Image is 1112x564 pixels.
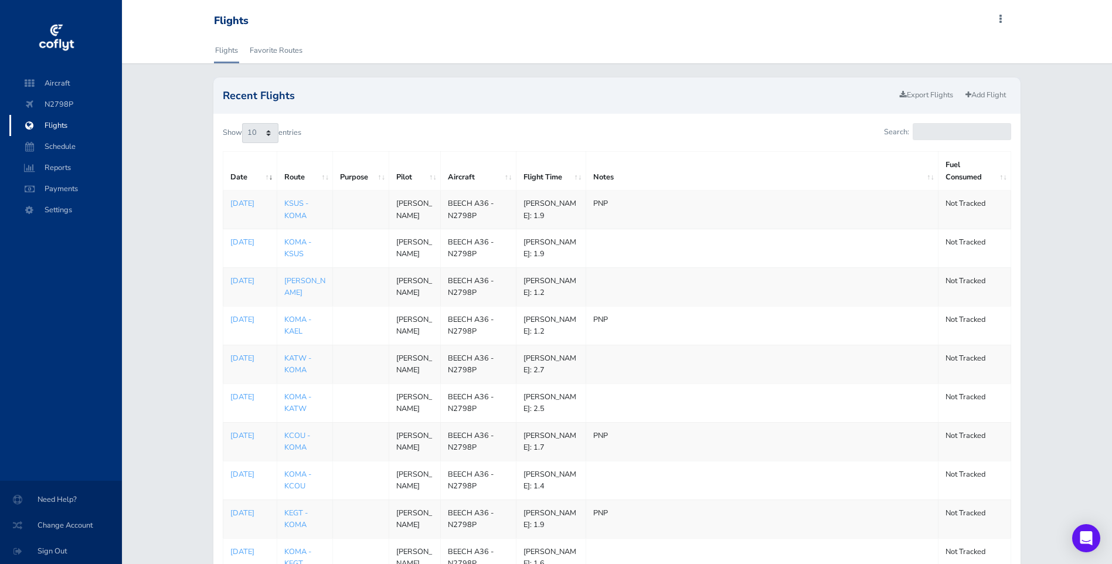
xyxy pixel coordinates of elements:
span: Payments [21,178,110,199]
a: [DATE] [230,198,270,209]
td: [PERSON_NAME] [389,191,441,229]
a: [DATE] [230,391,270,403]
td: [PERSON_NAME]: 1.2 [516,267,586,306]
a: [DATE] [230,507,270,519]
td: BEECH A36 - N2798P [441,383,516,422]
a: [DATE] [230,468,270,480]
td: BEECH A36 - N2798P [441,500,516,538]
a: [DATE] [230,430,270,441]
td: [PERSON_NAME]: 1.2 [516,306,586,345]
span: Schedule [21,136,110,157]
td: Not Tracked [938,345,1011,383]
td: [PERSON_NAME] [389,461,441,500]
td: BEECH A36 - N2798P [441,461,516,500]
th: Fuel Consumed: activate to sort column ascending [938,152,1011,191]
a: KATW - KOMA [284,353,311,375]
td: [PERSON_NAME]: 2.5 [516,383,586,422]
td: Not Tracked [938,191,1011,229]
td: Not Tracked [938,267,1011,306]
td: Not Tracked [938,461,1011,500]
th: Flight Time: activate to sort column ascending [516,152,586,191]
span: Settings [21,199,110,220]
a: KOMA - KCOU [284,469,311,491]
div: Flights [214,15,249,28]
a: Add Flight [960,87,1011,104]
a: KOMA - KATW [284,392,311,414]
td: [PERSON_NAME] [389,500,441,538]
td: BEECH A36 - N2798P [441,191,516,229]
a: Favorite Routes [249,38,304,63]
td: [PERSON_NAME]: 2.7 [516,345,586,383]
td: Not Tracked [938,229,1011,268]
a: [DATE] [230,546,270,558]
span: Reports [21,157,110,178]
label: Show entries [223,123,301,143]
td: [PERSON_NAME] [389,229,441,268]
th: Route: activate to sort column ascending [277,152,333,191]
td: PNP [586,306,938,345]
div: Open Intercom Messenger [1072,524,1100,552]
a: [DATE] [230,352,270,364]
a: KEGT - KOMA [284,508,308,530]
td: [PERSON_NAME] [389,383,441,422]
td: [PERSON_NAME] [389,306,441,345]
td: Not Tracked [938,306,1011,345]
a: [DATE] [230,275,270,287]
th: Date: activate to sort column ascending [223,152,277,191]
a: KOMA - KSUS [284,237,311,259]
th: Aircraft: activate to sort column ascending [441,152,516,191]
a: [PERSON_NAME] [284,276,325,298]
a: Flights [214,38,239,63]
select: Showentries [242,123,278,143]
span: Need Help? [14,489,108,510]
td: BEECH A36 - N2798P [441,229,516,268]
a: KCOU - KOMA [284,430,310,453]
td: [PERSON_NAME]: 1.7 [516,422,586,461]
td: PNP [586,422,938,461]
td: Not Tracked [938,383,1011,422]
a: KSUS - KOMA [284,198,308,220]
th: Pilot: activate to sort column ascending [389,152,441,191]
a: KOMA - KAEL [284,314,311,337]
input: Search: [913,123,1011,140]
td: [PERSON_NAME] [389,267,441,306]
h2: Recent Flights [223,90,895,101]
td: PNP [586,500,938,538]
span: Change Account [14,515,108,536]
a: [DATE] [230,236,270,248]
td: BEECH A36 - N2798P [441,422,516,461]
span: Flights [21,115,110,136]
td: [PERSON_NAME]: 1.9 [516,229,586,268]
span: Aircraft [21,73,110,94]
a: [DATE] [230,314,270,325]
th: Notes: activate to sort column ascending [586,152,938,191]
td: [PERSON_NAME]: 1.9 [516,191,586,229]
td: [PERSON_NAME] [389,345,441,383]
label: Search: [884,123,1011,140]
a: Export Flights [895,87,958,104]
td: BEECH A36 - N2798P [441,345,516,383]
td: [PERSON_NAME]: 1.9 [516,500,586,538]
td: BEECH A36 - N2798P [441,306,516,345]
span: Sign Out [14,541,108,562]
td: [PERSON_NAME] [389,422,441,461]
td: Not Tracked [938,422,1011,461]
span: N2798P [21,94,110,115]
td: Not Tracked [938,500,1011,538]
td: BEECH A36 - N2798P [441,267,516,306]
td: PNP [586,191,938,229]
img: coflyt logo [37,21,76,56]
td: [PERSON_NAME]: 1.4 [516,461,586,500]
th: Purpose: activate to sort column ascending [333,152,389,191]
